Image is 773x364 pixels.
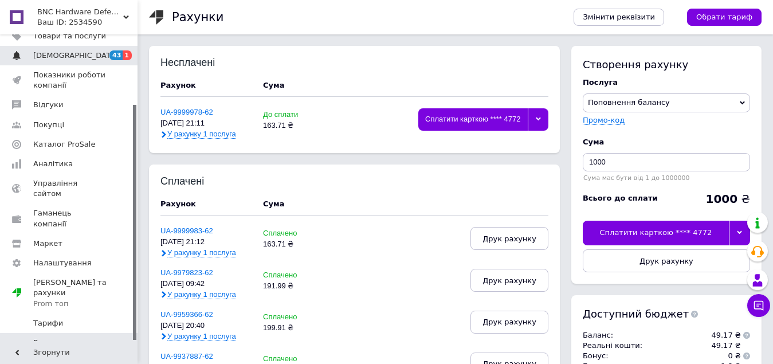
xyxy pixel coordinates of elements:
[639,257,693,265] span: Друк рахунку
[33,100,63,110] span: Відгуки
[583,221,729,245] div: Сплатити карткою **** 4772
[263,282,325,291] div: 191.99 ₴
[482,276,536,285] span: Друк рахунку
[33,258,92,268] span: Налаштування
[33,120,64,130] span: Покупці
[33,31,106,41] span: Товари та послуги
[160,226,213,235] a: UA-9999983-62
[482,234,536,243] span: Друк рахунку
[33,178,106,199] span: Управління сайтом
[160,310,213,319] a: UA-9959366-62
[172,10,223,24] h1: Рахунки
[160,280,252,288] div: [DATE] 09:42
[160,322,252,330] div: [DATE] 20:40
[37,7,123,17] span: BNC Hardware Defender
[33,299,138,309] div: Prom топ
[160,238,252,246] div: [DATE] 21:12
[263,271,325,280] div: Сплачено
[33,50,118,61] span: [DEMOGRAPHIC_DATA]
[574,9,664,26] a: Змінити реквізити
[482,318,536,326] span: Друк рахунку
[160,268,213,277] a: UA-9979823-62
[263,122,325,130] div: 163.71 ₴
[583,330,698,340] td: Баланс :
[263,199,284,209] div: Cума
[167,248,236,257] span: У рахунку 1 послуга
[263,111,325,119] div: До сплати
[263,324,325,332] div: 199.91 ₴
[696,12,752,22] span: Обрати тариф
[33,159,73,169] span: Аналітика
[583,12,655,22] span: Змінити реквізити
[687,9,762,26] a: Обрати тариф
[160,199,252,209] div: Рахунок
[263,313,325,322] div: Сплачено
[698,340,741,351] td: 49.17 ₴
[698,330,741,340] td: 49.17 ₴
[263,240,325,249] div: 163.71 ₴
[583,351,698,361] td: Бонус :
[109,50,123,60] span: 43
[160,176,236,187] div: Сплачені
[160,352,213,361] a: UA-9937887-62
[583,174,750,182] div: Сума має бути від 1 до 1000000
[588,98,670,107] span: Поповнення балансу
[747,294,770,317] button: Чат з покупцем
[705,192,737,206] b: 1000
[583,137,750,147] div: Cума
[33,277,138,309] span: [PERSON_NAME] та рахунки
[583,116,625,124] label: Промо-код
[37,17,138,28] div: Ваш ID: 2534590
[167,130,236,139] span: У рахунку 1 послуга
[583,77,750,88] div: Послуга
[33,70,106,91] span: Показники роботи компанії
[167,332,236,341] span: У рахунку 1 послуга
[583,153,750,171] input: Введіть суму
[160,108,213,116] a: UA-9999978-62
[33,318,63,328] span: Тарифи
[123,50,132,60] span: 1
[160,57,236,69] div: Несплачені
[160,80,252,91] div: Рахунок
[470,227,548,250] button: Друк рахунку
[263,229,325,238] div: Сплачено
[583,307,689,321] span: Доступний бюджет
[583,193,658,203] div: Всього до сплати
[33,338,65,348] span: Рахунки
[583,340,698,351] td: Реальні кошти :
[160,119,252,128] div: [DATE] 21:11
[470,269,548,292] button: Друк рахунку
[698,351,741,361] td: 0 ₴
[167,290,236,299] span: У рахунку 1 послуга
[33,208,106,229] span: Гаманець компанії
[705,193,750,205] div: ₴
[263,355,325,363] div: Сплачено
[470,311,548,334] button: Друк рахунку
[263,80,284,91] div: Cума
[418,108,528,131] div: Сплатити карткою **** 4772
[583,249,750,272] button: Друк рахунку
[583,57,750,72] div: Створення рахунку
[33,139,95,150] span: Каталог ProSale
[33,238,62,249] span: Маркет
